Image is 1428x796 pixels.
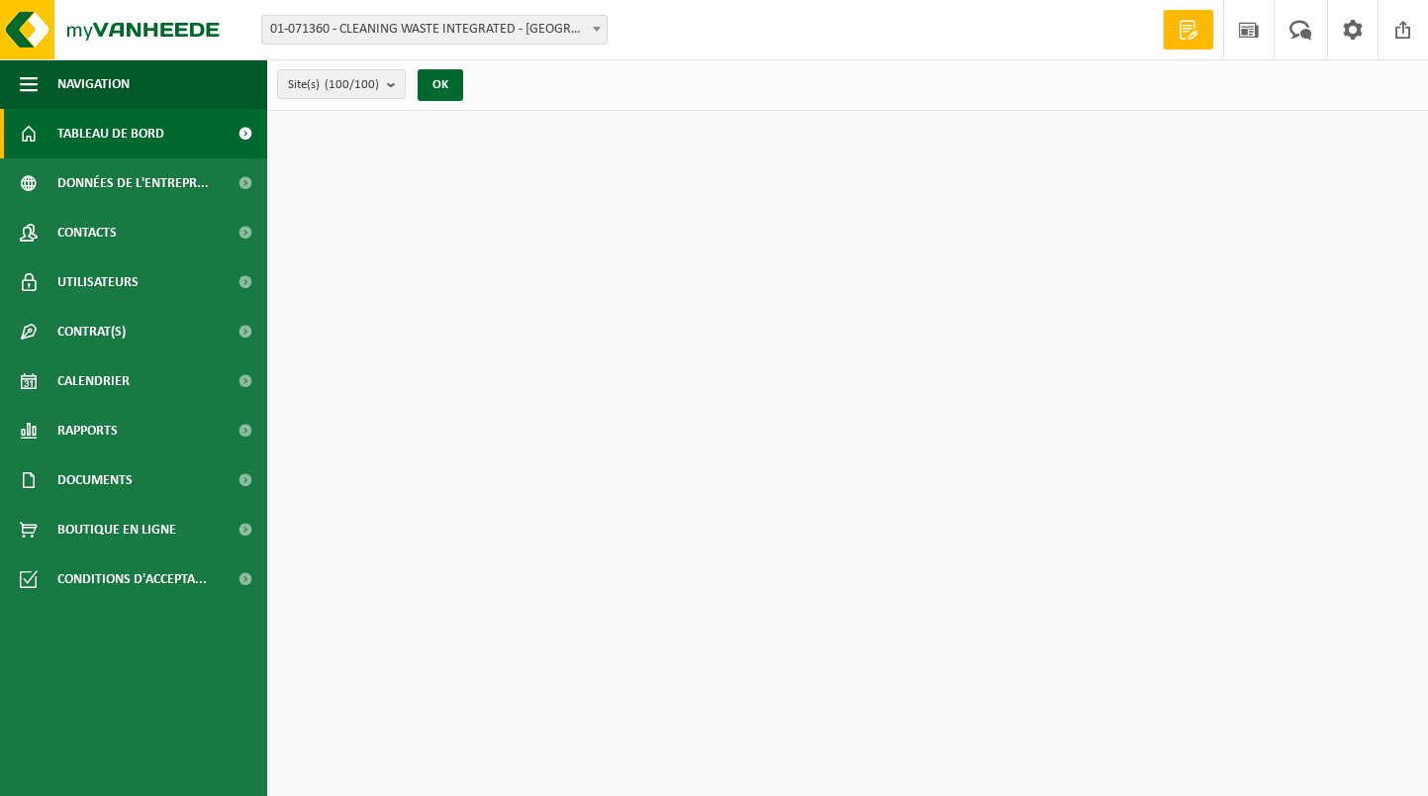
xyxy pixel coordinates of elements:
span: Utilisateurs [57,257,139,307]
span: Calendrier [57,356,130,406]
span: Documents [57,455,133,505]
span: 01-071360 - CLEANING WASTE INTEGRATED - SAINT-GHISLAIN [261,15,608,45]
span: Boutique en ligne [57,505,176,554]
span: Contrat(s) [57,307,126,356]
span: Contacts [57,208,117,257]
button: OK [418,69,463,101]
span: 01-071360 - CLEANING WASTE INTEGRATED - SAINT-GHISLAIN [262,16,607,44]
span: Site(s) [288,70,379,100]
span: Rapports [57,406,118,455]
span: Navigation [57,59,130,109]
span: Données de l'entrepr... [57,158,209,208]
button: Site(s)(100/100) [277,69,406,99]
span: Conditions d'accepta... [57,554,207,604]
span: Tableau de bord [57,109,164,158]
count: (100/100) [325,78,379,91]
